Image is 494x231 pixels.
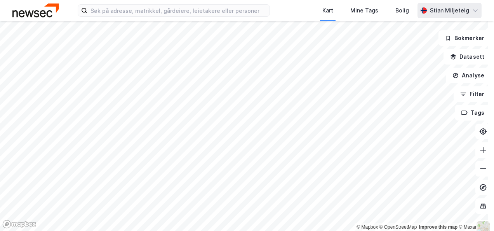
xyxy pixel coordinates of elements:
[419,224,457,230] a: Improve this map
[455,194,494,231] iframe: Chat Widget
[87,5,270,16] input: Søk på adresse, matrikkel, gårdeiere, leietakere eller personer
[438,30,491,46] button: Bokmerker
[350,6,378,15] div: Mine Tags
[379,224,417,230] a: OpenStreetMap
[455,105,491,121] button: Tags
[455,194,494,231] div: Kontrollprogram for chat
[454,86,491,102] button: Filter
[446,68,491,83] button: Analyse
[322,6,333,15] div: Kart
[430,6,469,15] div: Stian Miljeteig
[395,6,409,15] div: Bolig
[12,3,59,17] img: newsec-logo.f6e21ccffca1b3a03d2d.png
[444,49,491,65] button: Datasett
[357,224,378,230] a: Mapbox
[2,220,37,229] a: Mapbox homepage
